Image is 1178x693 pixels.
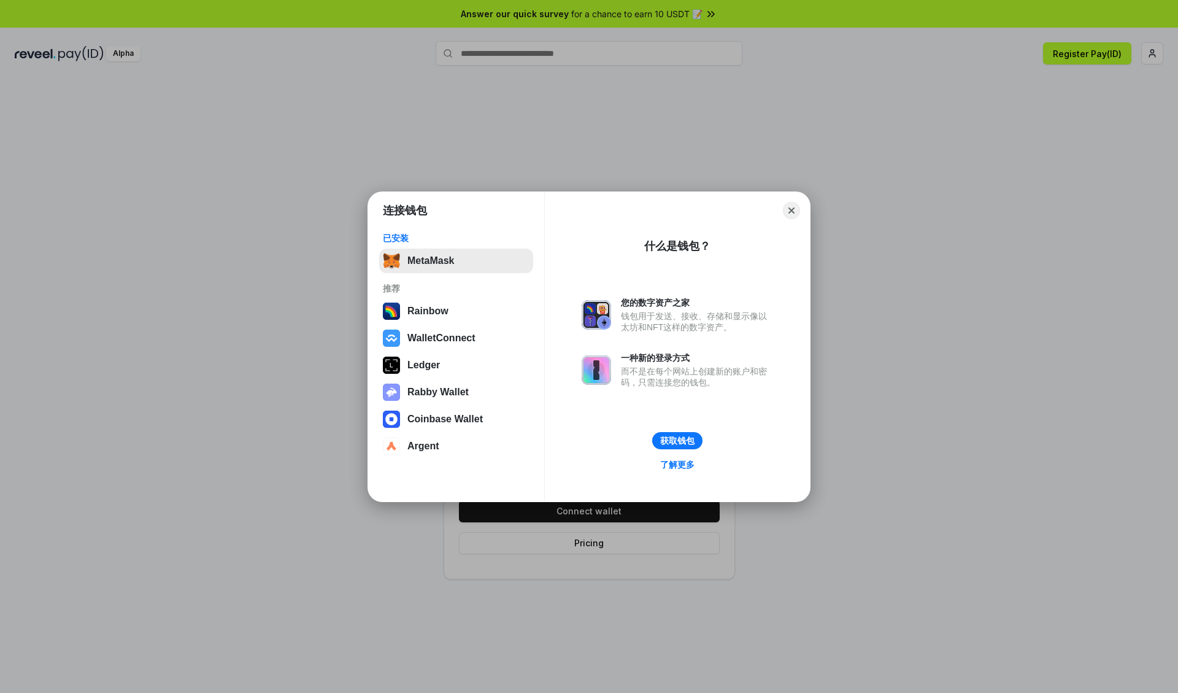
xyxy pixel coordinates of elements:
[407,255,454,266] div: MetaMask
[653,457,702,473] a: 了解更多
[379,249,533,273] button: MetaMask
[383,330,400,347] img: svg+xml,%3Csvg%20width%3D%2228%22%20height%3D%2228%22%20viewBox%3D%220%200%2028%2028%22%20fill%3D...
[621,297,773,308] div: 您的数字资产之家
[379,299,533,323] button: Rainbow
[652,432,703,449] button: 获取钱包
[383,203,427,218] h1: 连接钱包
[407,414,483,425] div: Coinbase Wallet
[383,438,400,455] img: svg+xml,%3Csvg%20width%3D%2228%22%20height%3D%2228%22%20viewBox%3D%220%200%2028%2028%22%20fill%3D...
[660,459,695,470] div: 了解更多
[660,435,695,446] div: 获取钱包
[582,300,611,330] img: svg+xml,%3Csvg%20xmlns%3D%22http%3A%2F%2Fwww.w3.org%2F2000%2Fsvg%22%20fill%3D%22none%22%20viewBox...
[379,380,533,405] button: Rabby Wallet
[407,333,475,344] div: WalletConnect
[407,387,469,398] div: Rabby Wallet
[383,252,400,269] img: svg+xml,%3Csvg%20fill%3D%22none%22%20height%3D%2233%22%20viewBox%3D%220%200%2035%2033%22%20width%...
[407,441,439,452] div: Argent
[383,384,400,401] img: svg+xml,%3Csvg%20xmlns%3D%22http%3A%2F%2Fwww.w3.org%2F2000%2Fsvg%22%20fill%3D%22none%22%20viewBox...
[383,303,400,320] img: svg+xml,%3Csvg%20width%3D%22120%22%20height%3D%22120%22%20viewBox%3D%220%200%20120%20120%22%20fil...
[383,233,529,244] div: 已安装
[783,202,800,219] button: Close
[379,434,533,459] button: Argent
[379,326,533,350] button: WalletConnect
[407,306,448,317] div: Rainbow
[582,355,611,385] img: svg+xml,%3Csvg%20xmlns%3D%22http%3A%2F%2Fwww.w3.org%2F2000%2Fsvg%22%20fill%3D%22none%22%20viewBox...
[621,311,773,333] div: 钱包用于发送、接收、存储和显示像以太坊和NFT这样的数字资产。
[379,407,533,432] button: Coinbase Wallet
[621,366,773,388] div: 而不是在每个网站上创建新的账户和密码，只需连接您的钱包。
[383,411,400,428] img: svg+xml,%3Csvg%20width%3D%2228%22%20height%3D%2228%22%20viewBox%3D%220%200%2028%2028%22%20fill%3D...
[621,352,773,363] div: 一种新的登录方式
[383,357,400,374] img: svg+xml,%3Csvg%20xmlns%3D%22http%3A%2F%2Fwww.w3.org%2F2000%2Fsvg%22%20width%3D%2228%22%20height%3...
[644,239,710,254] div: 什么是钱包？
[383,283,529,294] div: 推荐
[407,360,440,371] div: Ledger
[379,353,533,377] button: Ledger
